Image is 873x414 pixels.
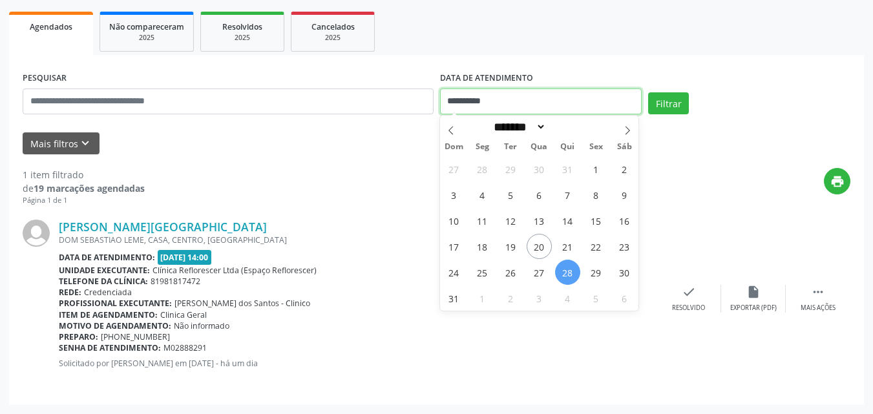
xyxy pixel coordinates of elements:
[311,21,355,32] span: Cancelados
[30,21,72,32] span: Agendados
[496,143,525,151] span: Ter
[441,285,467,311] span: Agosto 31, 2025
[546,120,589,134] input: Year
[584,156,609,181] span: Agosto 1, 2025
[612,208,637,233] span: Agosto 16, 2025
[153,265,317,276] span: Clínica Reflorescer Ltda (Espaço Reflorescer)
[498,156,523,181] span: Julho 29, 2025
[612,182,637,207] span: Agosto 9, 2025
[59,234,657,245] div: DOM SEBASTIAO LEME, CASA, CENTRO, [GEOGRAPHIC_DATA]
[101,331,170,342] span: [PHONE_NUMBER]
[612,156,637,181] span: Agosto 2, 2025
[610,143,638,151] span: Sáb
[498,182,523,207] span: Agosto 5, 2025
[441,234,467,259] span: Agosto 17, 2025
[830,174,845,189] i: print
[824,168,850,194] button: print
[584,234,609,259] span: Agosto 22, 2025
[222,21,262,32] span: Resolvidos
[59,220,267,234] a: [PERSON_NAME][GEOGRAPHIC_DATA]
[527,260,552,285] span: Agosto 27, 2025
[160,309,207,320] span: Clinica Geral
[440,68,533,88] label: DATA DE ATENDIMENTO
[490,120,547,134] select: Month
[555,208,580,233] span: Agosto 14, 2025
[553,143,582,151] span: Qui
[210,33,275,43] div: 2025
[441,182,467,207] span: Agosto 3, 2025
[441,260,467,285] span: Agosto 24, 2025
[59,358,657,369] p: Solicitado por [PERSON_NAME] em [DATE] - há um dia
[109,21,184,32] span: Não compareceram
[23,195,145,206] div: Página 1 de 1
[582,143,610,151] span: Sex
[78,136,92,150] i: keyboard_arrow_down
[470,234,495,259] span: Agosto 18, 2025
[555,182,580,207] span: Agosto 7, 2025
[498,234,523,259] span: Agosto 19, 2025
[59,320,171,331] b: Motivo de agendamento:
[84,287,132,298] span: Credenciada
[441,156,467,181] span: Julho 27, 2025
[801,304,836,313] div: Mais ações
[23,132,100,155] button: Mais filtroskeyboard_arrow_down
[59,331,98,342] b: Preparo:
[23,168,145,181] div: 1 item filtrado
[612,234,637,259] span: Agosto 23, 2025
[300,33,365,43] div: 2025
[648,92,689,114] button: Filtrar
[174,298,310,309] span: [PERSON_NAME] dos Santos - Clinico
[527,182,552,207] span: Agosto 6, 2025
[468,143,496,151] span: Seg
[470,285,495,311] span: Setembro 1, 2025
[527,285,552,311] span: Setembro 3, 2025
[23,220,50,247] img: img
[470,260,495,285] span: Agosto 25, 2025
[612,260,637,285] span: Agosto 30, 2025
[612,285,637,311] span: Setembro 6, 2025
[555,260,580,285] span: Agosto 28, 2025
[59,298,172,309] b: Profissional executante:
[498,285,523,311] span: Setembro 2, 2025
[163,342,207,353] span: M02888291
[59,342,161,353] b: Senha de atendimento:
[59,276,148,287] b: Telefone da clínica:
[470,208,495,233] span: Agosto 11, 2025
[811,285,825,299] i: 
[584,182,609,207] span: Agosto 8, 2025
[584,285,609,311] span: Setembro 5, 2025
[59,252,155,263] b: Data de atendimento:
[527,234,552,259] span: Agosto 20, 2025
[109,33,184,43] div: 2025
[23,181,145,195] div: de
[59,309,158,320] b: Item de agendamento:
[59,287,81,298] b: Rede:
[682,285,696,299] i: check
[584,260,609,285] span: Agosto 29, 2025
[555,234,580,259] span: Agosto 21, 2025
[174,320,229,331] span: Não informado
[59,265,150,276] b: Unidade executante:
[158,250,212,265] span: [DATE] 14:00
[555,156,580,181] span: Julho 31, 2025
[672,304,705,313] div: Resolvido
[555,285,580,311] span: Setembro 4, 2025
[151,276,200,287] span: 81981817472
[440,143,468,151] span: Dom
[441,208,467,233] span: Agosto 10, 2025
[730,304,777,313] div: Exportar (PDF)
[34,182,145,194] strong: 19 marcações agendadas
[584,208,609,233] span: Agosto 15, 2025
[746,285,761,299] i: insert_drive_file
[498,208,523,233] span: Agosto 12, 2025
[527,156,552,181] span: Julho 30, 2025
[527,208,552,233] span: Agosto 13, 2025
[23,68,67,88] label: PESQUISAR
[525,143,553,151] span: Qua
[470,156,495,181] span: Julho 28, 2025
[470,182,495,207] span: Agosto 4, 2025
[498,260,523,285] span: Agosto 26, 2025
